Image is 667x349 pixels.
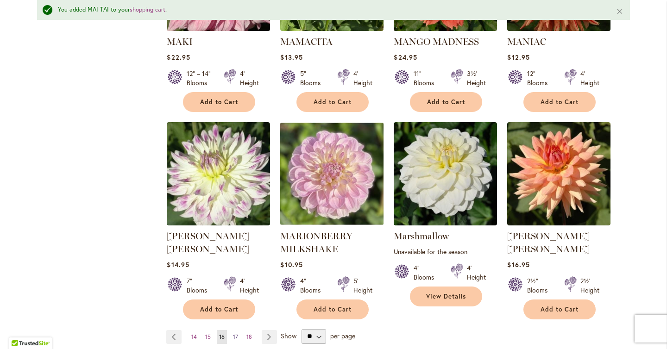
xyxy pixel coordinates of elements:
[280,122,384,225] img: MARIONBERRY MILKSHAKE
[183,299,255,319] button: Add to Cart
[296,92,369,112] button: Add to Cart
[219,333,225,340] span: 16
[130,6,165,13] a: shopping cart
[580,276,599,295] div: 2½' Height
[7,316,33,342] iframe: Launch Accessibility Center
[541,305,579,313] span: Add to Cart
[240,69,259,87] div: 4' Height
[426,293,466,300] span: View Details
[167,231,249,255] a: [PERSON_NAME] [PERSON_NAME]
[527,276,553,295] div: 2½" Blooms
[314,98,352,106] span: Add to Cart
[167,218,270,227] a: MARGARET ELLEN
[300,69,326,87] div: 5" Blooms
[191,333,197,340] span: 14
[233,333,238,340] span: 17
[580,69,599,87] div: 4' Height
[167,24,270,33] a: MAKI
[394,53,417,62] span: $24.95
[394,122,497,225] img: Marshmallow
[314,305,352,313] span: Add to Cart
[541,98,579,106] span: Add to Cart
[296,299,369,319] button: Add to Cart
[281,331,296,340] span: Show
[414,69,440,87] div: 11" Blooms
[353,69,372,87] div: 4' Height
[200,98,238,106] span: Add to Cart
[205,333,211,340] span: 15
[353,276,372,295] div: 5' Height
[507,24,610,33] a: Maniac
[231,330,240,344] a: 17
[280,36,333,47] a: MAMACITA
[280,53,302,62] span: $13.95
[58,6,602,14] div: You added MAI TAI to your .
[507,260,529,269] span: $16.95
[507,218,610,227] a: Mary Jo
[414,263,440,282] div: 4" Blooms
[394,231,449,242] a: Marshmallow
[187,276,213,295] div: 7" Blooms
[244,330,254,344] a: 18
[330,331,355,340] span: per page
[523,92,596,112] button: Add to Cart
[167,260,189,269] span: $14.95
[523,299,596,319] button: Add to Cart
[189,330,199,344] a: 14
[280,24,384,33] a: Mamacita
[200,305,238,313] span: Add to Cart
[394,218,497,227] a: Marshmallow
[203,330,213,344] a: 15
[507,36,546,47] a: MANIAC
[507,231,590,255] a: [PERSON_NAME] [PERSON_NAME]
[167,36,193,47] a: MAKI
[246,333,252,340] span: 18
[280,231,352,255] a: MARIONBERRY MILKSHAKE
[507,122,610,225] img: Mary Jo
[167,122,270,225] img: MARGARET ELLEN
[410,287,482,306] a: View Details
[507,53,529,62] span: $12.95
[240,276,259,295] div: 4' Height
[280,260,302,269] span: $10.95
[167,53,190,62] span: $22.95
[410,92,482,112] button: Add to Cart
[467,263,486,282] div: 4' Height
[467,69,486,87] div: 3½' Height
[394,36,479,47] a: MANGO MADNESS
[183,92,255,112] button: Add to Cart
[394,24,497,33] a: Mango Madness
[427,98,465,106] span: Add to Cart
[280,218,384,227] a: MARIONBERRY MILKSHAKE
[394,247,497,256] p: Unavailable for the season
[300,276,326,295] div: 4" Blooms
[187,69,213,87] div: 12" – 14" Blooms
[527,69,553,87] div: 12" Blooms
